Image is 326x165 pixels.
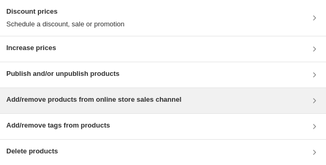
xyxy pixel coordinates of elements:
[6,120,110,131] h3: Add/remove tags from products
[6,19,125,30] p: Schedule a discount, sale or promotion
[6,43,56,53] h3: Increase prices
[6,6,125,17] h3: Discount prices
[6,69,119,79] h3: Publish and/or unpublish products
[6,146,58,157] h3: Delete products
[6,94,181,105] h3: Add/remove products from online store sales channel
